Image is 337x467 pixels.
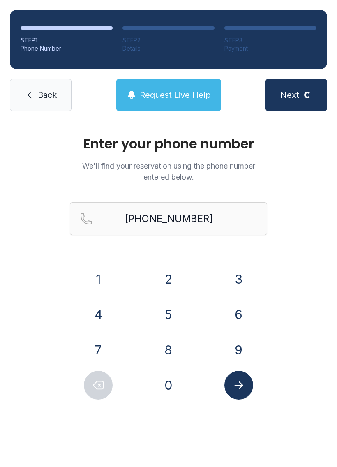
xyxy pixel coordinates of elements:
[224,265,253,294] button: 3
[154,335,183,364] button: 8
[70,137,267,150] h1: Enter your phone number
[84,265,113,294] button: 1
[224,371,253,400] button: Submit lookup form
[122,36,215,44] div: STEP 2
[84,335,113,364] button: 7
[154,300,183,329] button: 5
[70,202,267,235] input: Reservation phone number
[84,300,113,329] button: 4
[224,44,316,53] div: Payment
[154,265,183,294] button: 2
[84,371,113,400] button: Delete number
[140,89,211,101] span: Request Live Help
[122,44,215,53] div: Details
[38,89,57,101] span: Back
[21,44,113,53] div: Phone Number
[224,335,253,364] button: 9
[154,371,183,400] button: 0
[224,300,253,329] button: 6
[21,36,113,44] div: STEP 1
[70,160,267,183] p: We'll find your reservation using the phone number entered below.
[224,36,316,44] div: STEP 3
[280,89,299,101] span: Next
